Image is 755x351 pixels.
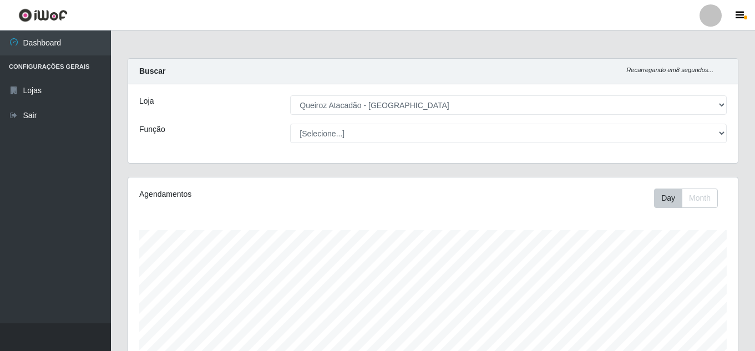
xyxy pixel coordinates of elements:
[626,67,713,73] i: Recarregando em 8 segundos...
[654,189,727,208] div: Toolbar with button groups
[654,189,718,208] div: First group
[682,189,718,208] button: Month
[654,189,682,208] button: Day
[139,67,165,75] strong: Buscar
[139,95,154,107] label: Loja
[139,124,165,135] label: Função
[139,189,374,200] div: Agendamentos
[18,8,68,22] img: CoreUI Logo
